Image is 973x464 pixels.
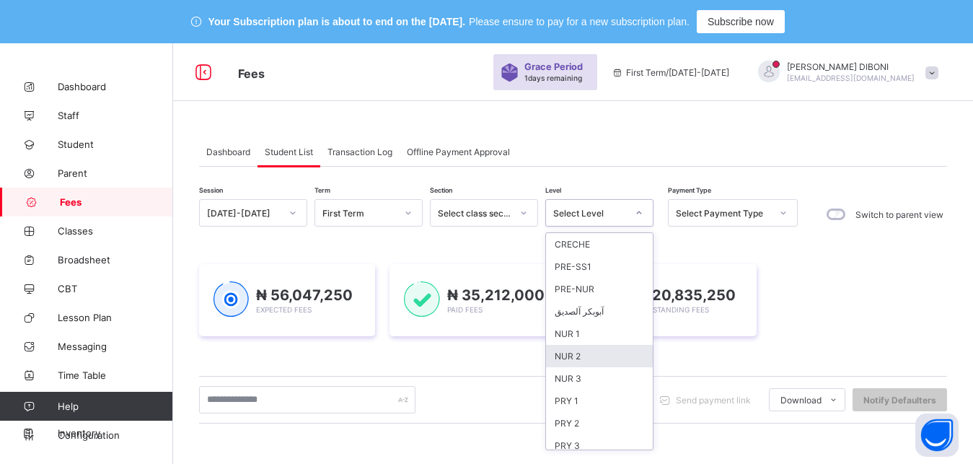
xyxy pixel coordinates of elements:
[708,16,774,27] span: Subscribe now
[447,286,545,304] span: ₦ 35,212,000
[58,341,173,352] span: Messaging
[256,286,353,304] span: ₦ 56,047,250
[265,146,313,157] span: Student List
[207,208,281,219] div: [DATE]-[DATE]
[199,186,223,194] span: Session
[668,186,711,194] span: Payment Type
[787,74,915,82] span: [EMAIL_ADDRESS][DOMAIN_NAME]
[546,412,653,434] div: PRY 2
[546,434,653,457] div: PRY 3
[676,208,771,219] div: Select Payment Type
[524,74,582,82] span: 1 days remaining
[58,283,173,294] span: CBT
[213,281,249,318] img: expected-1.03dd87d44185fb6c27cc9b2570c10499.svg
[638,305,709,314] span: Outstanding Fees
[545,186,561,194] span: Level
[546,233,653,255] div: CRECHE
[524,61,583,72] span: Grace Period
[58,369,173,381] span: Time Table
[638,286,736,304] span: ₦ 20,835,250
[58,139,173,150] span: Student
[322,208,396,219] div: First Term
[58,400,172,412] span: Help
[60,196,173,208] span: Fees
[206,146,250,157] span: Dashboard
[314,186,330,194] span: Term
[546,323,653,345] div: NUR 1
[58,429,172,441] span: Configuration
[546,255,653,278] div: PRE-SS1
[256,305,312,314] span: Expected Fees
[58,110,173,121] span: Staff
[863,395,936,406] span: Notify Defaulters
[780,395,822,406] span: Download
[546,300,653,323] div: آبوبكر آلصديق
[430,186,452,194] span: Section
[612,67,729,78] span: session/term information
[501,64,519,82] img: sticker-purple.71386a28dfed39d6af7621340158ba97.svg
[676,395,751,406] span: Send payment link
[404,281,439,318] img: paid-1.3eb1404cbcb1d3b736510a26bbfa3ccb.svg
[546,390,653,412] div: PRY 1
[58,225,173,237] span: Classes
[238,66,265,81] span: Fees
[546,278,653,300] div: PRE-NUR
[553,208,627,219] div: Select Level
[546,345,653,367] div: NUR 2
[855,209,943,220] label: Switch to parent view
[58,167,173,179] span: Parent
[327,146,392,157] span: Transaction Log
[447,305,483,314] span: Paid Fees
[787,61,915,72] span: [PERSON_NAME] DIBONI
[58,254,173,266] span: Broadsheet
[469,16,690,27] span: Please ensure to pay for a new subscription plan.
[58,81,173,92] span: Dashboard
[744,61,946,84] div: YUSUFDIBONI
[915,413,959,457] button: Open asap
[58,312,173,323] span: Lesson Plan
[546,367,653,390] div: NUR 3
[407,146,510,157] span: Offline Payment Approval
[208,16,465,27] span: Your Subscription plan is about to end on the [DATE].
[438,208,511,219] div: Select class section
